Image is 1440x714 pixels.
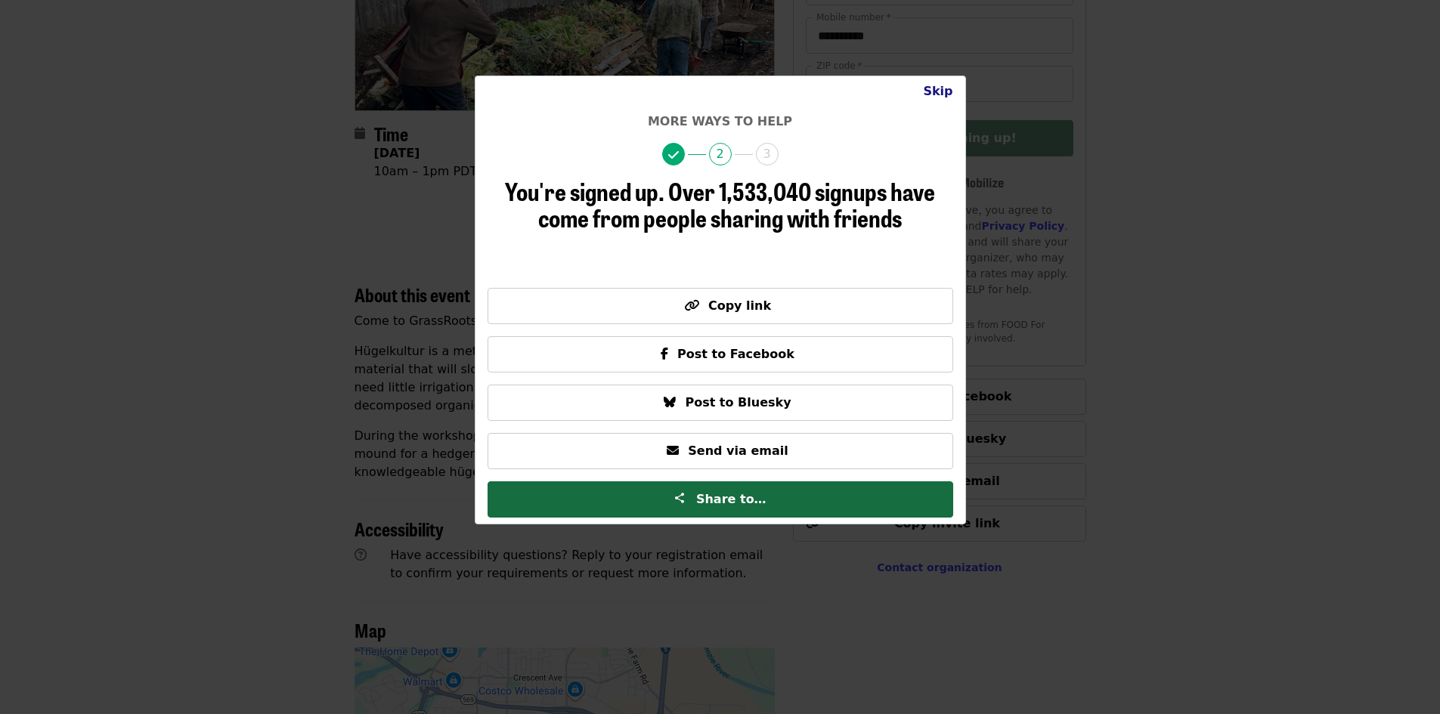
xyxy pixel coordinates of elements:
button: Post to Facebook [488,336,953,372]
span: Post to Facebook [677,347,794,361]
button: Close [911,76,965,107]
span: Over 1,533,040 signups have come from people sharing with friends [538,173,935,235]
i: link icon [684,298,699,313]
span: Send via email [688,444,788,458]
button: Post to Bluesky [488,385,953,421]
i: envelope icon [667,444,679,458]
button: Send via email [488,433,953,469]
button: Copy link [488,288,953,324]
span: Share to… [696,492,766,506]
span: Post to Bluesky [685,395,791,410]
span: Copy link [708,298,771,313]
i: facebook-f icon [661,347,668,361]
span: 2 [709,143,732,165]
img: Share [674,492,686,504]
span: More ways to help [648,114,792,128]
span: 3 [756,143,779,165]
i: check icon [668,148,679,162]
i: bluesky icon [664,395,676,410]
button: Share to… [488,481,953,518]
span: You're signed up. [505,173,664,209]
